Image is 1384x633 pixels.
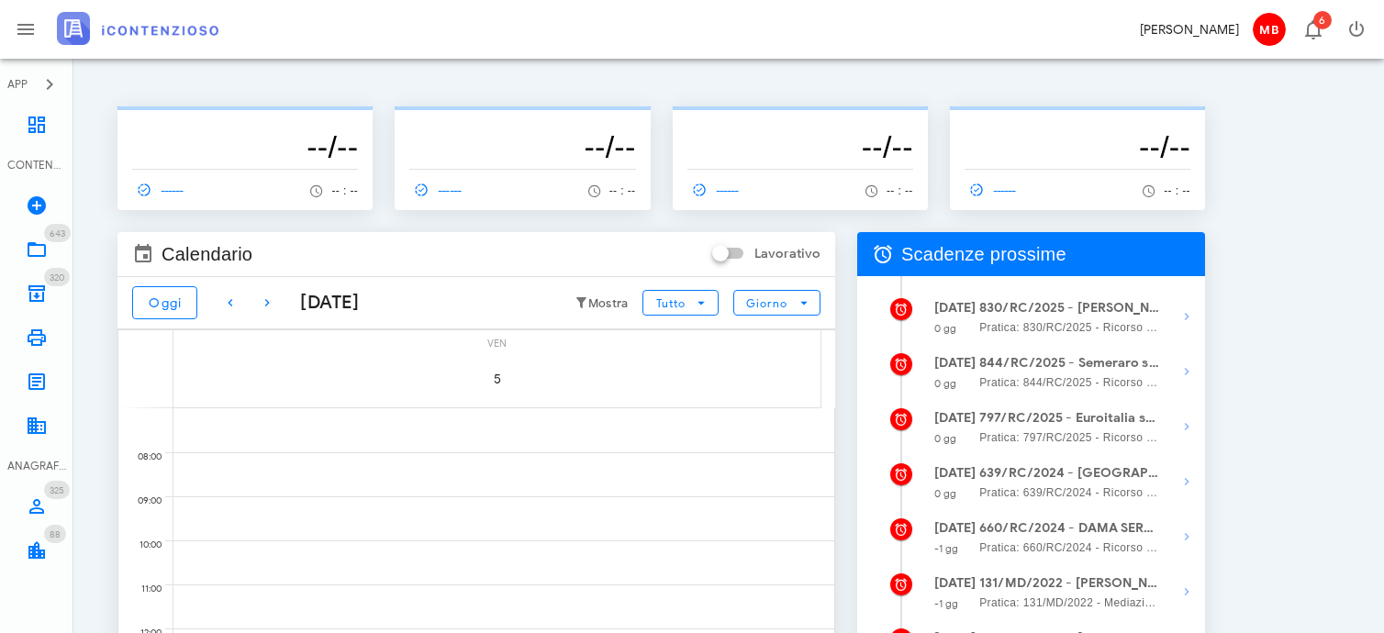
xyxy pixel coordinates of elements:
strong: 797/RC/2025 - Euroitalia srl - Invio Memorie per Udienza [979,408,1160,428]
h3: --/-- [409,128,635,165]
span: Pratica: 797/RC/2025 - Ricorso contro Creset spa (Udienza) [979,428,1160,447]
a: ------ [687,177,748,203]
button: Mostra dettagli [1168,573,1205,610]
span: 325 [50,484,64,496]
span: Pratica: 660/RC/2024 - Ricorso contro Agenzia delle entrate-Riscossione (Udienza) [979,539,1160,557]
h3: --/-- [132,128,358,165]
div: ANAGRAFICA [7,458,66,474]
span: Pratica: 830/RC/2025 - Ricorso contro Agenzia delle entrate-Riscossione (Udienza) [979,318,1160,337]
img: logo-text-2x.png [57,12,218,45]
span: Distintivo [1313,11,1332,29]
span: ------ [965,182,1018,198]
a: ------ [132,177,193,203]
span: Calendario [162,239,252,269]
span: Distintivo [44,525,66,543]
span: ------ [132,182,185,198]
button: 5 [472,353,523,405]
button: MB [1246,7,1290,51]
span: Distintivo [44,481,70,499]
small: 0 gg [934,432,956,445]
small: -1 gg [934,597,959,610]
p: -------------- [687,114,913,128]
strong: [DATE] [934,520,977,536]
h3: --/-- [965,128,1190,165]
button: Giorno [733,290,820,316]
span: Scadenze prossime [901,239,1066,269]
span: Pratica: 131/MD/2022 - Mediazione / Reclamo contro Agenzia delle entrate-Riscossione (Udienza) [979,594,1160,612]
button: Mostra dettagli [1168,353,1205,390]
span: ------ [687,182,741,198]
span: 643 [50,228,65,239]
div: CONTENZIOSO [7,157,66,173]
span: 88 [50,528,61,540]
small: Mostra [588,296,629,311]
strong: 660/RC/2024 - DAMA SERVICE INDUSTRY srl - Impugnare la Decisione del Giudice (Favorevole) [979,518,1160,539]
button: Tutto [642,290,718,316]
span: MB [1253,13,1286,46]
button: Mostra dettagli [1168,518,1205,555]
small: 0 gg [934,377,956,390]
button: Distintivo [1290,7,1334,51]
span: Tutto [655,296,686,310]
span: -- : -- [609,184,636,197]
span: -- : -- [331,184,358,197]
span: -- : -- [1164,184,1190,197]
a: ------ [965,177,1025,203]
strong: [DATE] [934,410,977,426]
p: -------------- [409,114,635,128]
span: Oggi [148,295,182,311]
div: [DATE] [285,289,359,316]
span: ------ [409,182,463,198]
h3: --/-- [687,128,913,165]
p: -------------- [965,114,1190,128]
button: Mostra dettagli [1168,298,1205,335]
label: Lavorativo [754,245,820,263]
span: Giorno [745,296,788,310]
span: Distintivo [44,224,71,242]
strong: 131/MD/2022 - [PERSON_NAME] - Impugnare la Decisione del Giudice (Favorevole) [979,573,1160,594]
strong: 844/RC/2025 - Semeraro srl - Depositare Documenti per Udienza [979,353,1160,373]
span: 5 [472,372,523,387]
span: Pratica: 844/RC/2025 - Ricorso contro Comune Carovigno (Udienza) [979,373,1160,392]
p: -------------- [132,114,358,128]
div: [PERSON_NAME] [1140,20,1239,39]
small: 0 gg [934,487,956,500]
strong: [DATE] [934,465,977,481]
strong: [DATE] [934,575,977,591]
div: 10:00 [118,535,165,555]
div: 11:00 [118,579,165,599]
div: 09:00 [118,491,165,511]
div: ven [173,330,820,353]
button: Mostra dettagli [1168,463,1205,500]
strong: 639/RC/2024 - [GEOGRAPHIC_DATA][PERSON_NAME] Presentarsi in Udienza [979,463,1160,483]
a: ------ [409,177,470,203]
button: Oggi [132,286,197,319]
span: 320 [50,272,64,283]
span: Pratica: 639/RC/2024 - Ricorso contro Agenzia delle entrate-Riscossione (Udienza) [979,483,1160,502]
span: -- : -- [887,184,913,197]
strong: 830/RC/2025 - [PERSON_NAME] - Depositare Documenti per Udienza [979,298,1160,318]
div: 08:00 [118,447,165,467]
span: Distintivo [44,268,70,286]
button: Mostra dettagli [1168,408,1205,445]
strong: [DATE] [934,300,977,316]
strong: [DATE] [934,355,977,371]
small: 0 gg [934,322,956,335]
small: -1 gg [934,542,959,555]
